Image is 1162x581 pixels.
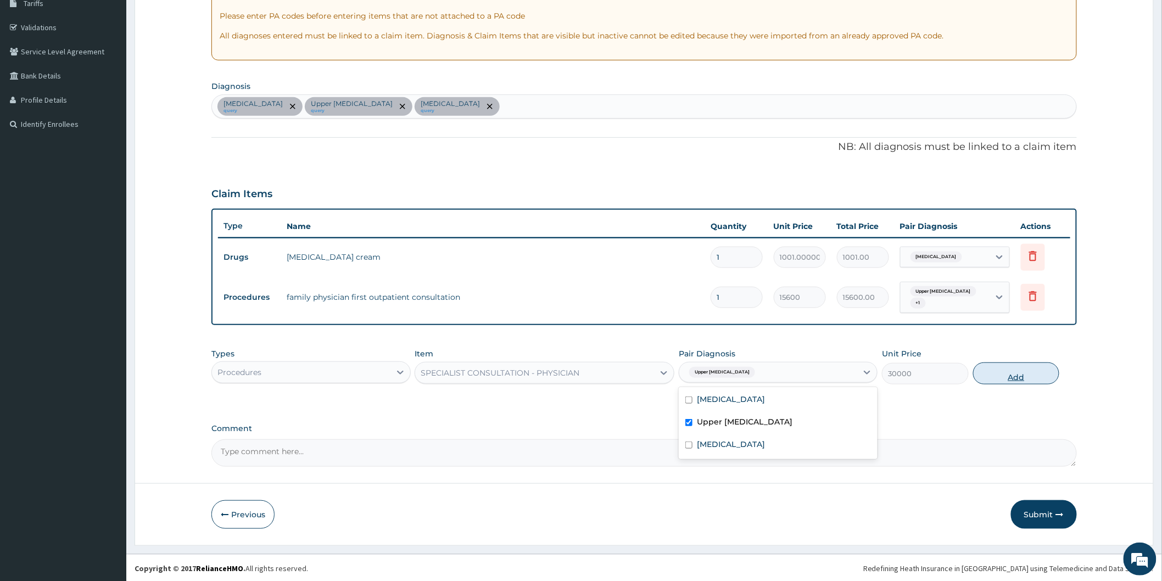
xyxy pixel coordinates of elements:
[288,102,298,111] span: remove selection option
[1015,215,1070,237] th: Actions
[211,81,250,92] label: Diagnosis
[421,367,579,378] div: SPECIALIST CONSULTATION - PHYSICIAN
[910,286,976,297] span: Upper [MEDICAL_DATA]
[180,5,206,32] div: Minimize live chat window
[485,102,495,111] span: remove selection option
[211,140,1077,154] p: NB: All diagnosis must be linked to a claim item
[5,300,209,338] textarea: Type your message and hit 'Enter'
[281,286,705,308] td: family physician first outpatient consultation
[211,500,275,529] button: Previous
[973,362,1060,384] button: Add
[64,138,152,249] span: We're online!
[281,215,705,237] th: Name
[217,367,261,378] div: Procedures
[211,349,234,359] label: Types
[421,108,480,114] small: query
[57,62,185,76] div: Chat with us now
[224,108,283,114] small: query
[220,10,1069,21] p: Please enter PA codes before entering items that are not attached to a PA code
[311,99,393,108] p: Upper [MEDICAL_DATA]
[281,246,705,268] td: [MEDICAL_DATA] cream
[218,287,281,308] td: Procedures
[220,30,1069,41] p: All diagnoses entered must be linked to a claim item. Diagnosis & Claim Items that are visible bu...
[910,298,926,309] span: + 1
[705,215,768,237] th: Quantity
[398,102,407,111] span: remove selection option
[768,215,831,237] th: Unit Price
[211,188,272,200] h3: Claim Items
[135,563,245,573] strong: Copyright © 2017 .
[218,247,281,267] td: Drugs
[224,99,283,108] p: [MEDICAL_DATA]
[697,394,765,405] label: [MEDICAL_DATA]
[196,563,243,573] a: RelianceHMO
[1011,500,1077,529] button: Submit
[882,348,921,359] label: Unit Price
[895,215,1015,237] th: Pair Diagnosis
[20,55,44,82] img: d_794563401_company_1708531726252_794563401
[211,424,1077,433] label: Comment
[689,367,755,378] span: Upper [MEDICAL_DATA]
[679,348,735,359] label: Pair Diagnosis
[421,99,480,108] p: [MEDICAL_DATA]
[863,563,1154,574] div: Redefining Heath Insurance in [GEOGRAPHIC_DATA] using Telemedicine and Data Science!
[697,416,792,427] label: Upper [MEDICAL_DATA]
[697,439,765,450] label: [MEDICAL_DATA]
[218,216,281,236] th: Type
[311,108,393,114] small: query
[831,215,895,237] th: Total Price
[910,252,962,262] span: [MEDICAL_DATA]
[415,348,433,359] label: Item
